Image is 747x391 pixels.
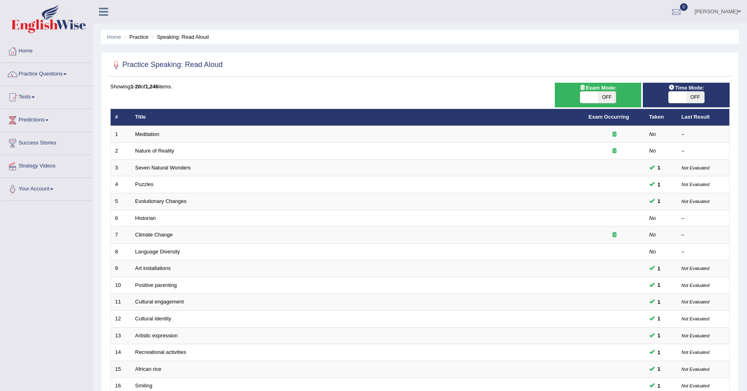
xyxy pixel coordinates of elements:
a: Language Diversity [135,249,180,255]
a: Recreational activities [135,349,186,355]
th: Last Result [677,109,730,126]
a: Practice Questions [0,63,92,83]
td: 2 [111,143,131,160]
a: Predictions [0,109,92,129]
a: Cultural engagement [135,299,184,305]
span: You cannot take this question anymore [655,298,664,306]
div: – [682,131,725,138]
td: 5 [111,193,131,210]
small: Not Evaluated [682,199,709,204]
td: 12 [111,310,131,327]
small: Not Evaluated [682,283,709,288]
span: Exam Mode: [576,84,620,92]
em: No [649,215,656,221]
span: You cannot take this question anymore [655,264,664,273]
small: Not Evaluated [682,333,709,338]
small: Not Evaluated [682,182,709,187]
span: You cannot take this question anymore [655,163,664,172]
td: 7 [111,227,131,244]
a: Strategy Videos [0,155,92,175]
a: Puzzles [135,181,154,187]
a: Artistic expression [135,332,178,339]
a: Exam Occurring [589,114,629,120]
th: Title [131,109,584,126]
span: You cannot take this question anymore [655,180,664,189]
a: African rice [135,366,162,372]
td: 13 [111,327,131,344]
td: 15 [111,361,131,378]
a: Tests [0,86,92,106]
small: Not Evaluated [682,350,709,355]
div: Exam occurring question [589,231,640,239]
div: – [682,215,725,222]
a: Nature of Reality [135,148,174,154]
a: Meditation [135,131,159,137]
th: Taken [645,109,677,126]
a: Seven Natural Wonders [135,165,191,171]
a: Art installations [135,265,171,271]
a: Your Account [0,178,92,198]
td: 4 [111,176,131,193]
a: Cultural identity [135,316,172,322]
span: You cannot take this question anymore [655,314,664,323]
h2: Practice Speaking: Read Aloud [110,59,222,71]
th: # [111,109,131,126]
a: Evolutionary Changes [135,198,187,204]
a: Home [0,40,92,60]
td: 10 [111,277,131,294]
em: No [649,249,656,255]
a: Historian [135,215,156,221]
div: – [682,147,725,155]
span: OFF [598,92,616,103]
em: No [649,232,656,238]
td: 1 [111,126,131,143]
div: Show exams occurring in exams [555,83,642,107]
div: Exam occurring question [589,131,640,138]
td: 11 [111,294,131,311]
td: 14 [111,344,131,361]
div: Exam occurring question [589,147,640,155]
td: 6 [111,210,131,227]
b: 1,246 [145,84,159,90]
li: Practice [122,33,148,41]
span: 0 [680,3,688,11]
a: Climate Change [135,232,173,238]
div: Showing of items. [110,83,730,90]
span: Time Mode: [665,84,707,92]
small: Not Evaluated [682,383,709,388]
td: 3 [111,159,131,176]
span: You cannot take this question anymore [655,197,664,205]
li: Speaking: Read Aloud [150,33,209,41]
span: You cannot take this question anymore [655,382,664,390]
em: No [649,148,656,154]
b: 1-20 [130,84,141,90]
small: Not Evaluated [682,316,709,321]
small: Not Evaluated [682,299,709,304]
small: Not Evaluated [682,165,709,170]
small: Not Evaluated [682,367,709,372]
a: Home [107,34,121,40]
span: OFF [686,92,704,103]
a: Positive parenting [135,282,177,288]
small: Not Evaluated [682,266,709,271]
a: Smiling [135,383,153,389]
td: 8 [111,243,131,260]
span: You cannot take this question anymore [655,281,664,289]
div: – [682,248,725,256]
span: You cannot take this question anymore [655,365,664,373]
span: You cannot take this question anymore [655,348,664,357]
em: No [649,131,656,137]
a: Success Stories [0,132,92,152]
span: You cannot take this question anymore [655,331,664,340]
div: – [682,231,725,239]
td: 9 [111,260,131,277]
